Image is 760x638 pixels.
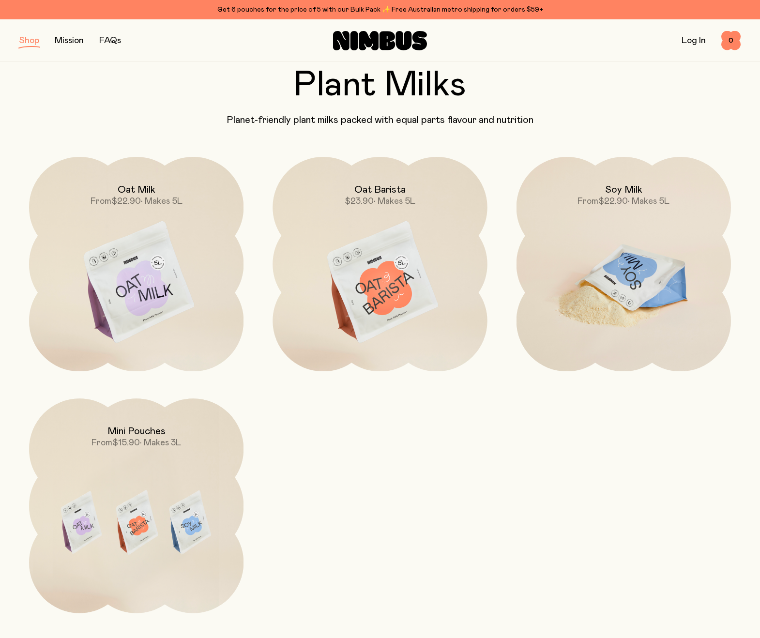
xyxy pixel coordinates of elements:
[374,197,415,206] span: • Makes 5L
[628,197,669,206] span: • Makes 5L
[19,114,741,126] p: Planet-friendly plant milks packed with equal parts flavour and nutrition
[91,197,111,206] span: From
[598,197,628,206] span: $22.90
[19,4,741,15] div: Get 6 pouches for the price of 5 with our Bulk Pack ✨ Free Australian metro shipping for orders $59+
[19,68,741,103] h2: Plant Milks
[517,157,731,371] a: Soy MilkFrom$22.90• Makes 5L
[140,439,181,447] span: • Makes 3L
[29,157,243,371] a: Oat MilkFrom$22.90• Makes 5L
[111,197,141,206] span: $22.90
[345,197,374,206] span: $23.90
[682,36,706,45] a: Log In
[118,184,155,196] h2: Oat Milk
[112,439,140,447] span: $15.90
[29,398,243,613] a: Mini PouchesFrom$15.90• Makes 3L
[107,425,166,437] h2: Mini Pouches
[273,157,487,371] a: Oat Barista$23.90• Makes 5L
[91,439,112,447] span: From
[55,36,84,45] a: Mission
[721,31,741,50] button: 0
[99,36,121,45] a: FAQs
[141,197,182,206] span: • Makes 5L
[354,184,406,196] h2: Oat Barista
[578,197,598,206] span: From
[605,184,642,196] h2: Soy Milk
